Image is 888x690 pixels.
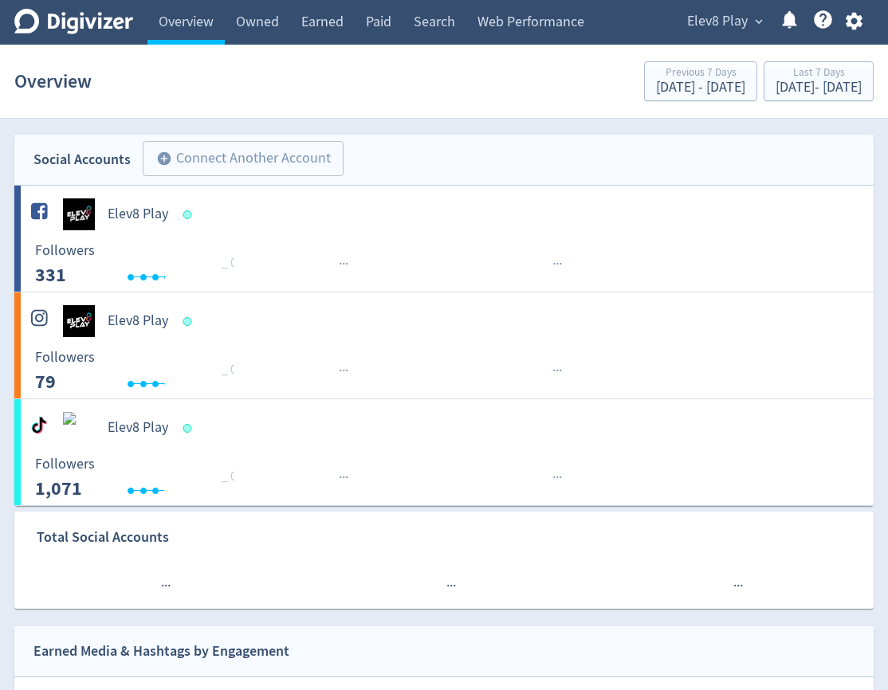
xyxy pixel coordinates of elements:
button: Last 7 Days[DATE]- [DATE] [764,61,874,101]
span: expand_more [752,14,766,29]
div: Total Social Accounts [37,512,881,563]
span: · [450,576,453,596]
svg: Followers --- [27,350,266,392]
span: · [164,576,167,596]
span: add_circle [156,151,172,167]
span: · [339,361,342,381]
span: · [342,361,345,381]
span: Elev8 Play [687,9,748,34]
a: Elev8 Play undefinedElev8 Play Followers --- _ 0% Followers 79 ······ [14,292,874,398]
span: · [737,576,740,596]
span: · [559,361,562,381]
span: Data last synced: 1 Sep 2025, 11:02pm (AEST) [183,424,197,433]
button: Connect Another Account [143,141,344,176]
span: · [345,468,348,488]
span: · [552,361,556,381]
div: [DATE] - [DATE] [776,80,862,95]
span: · [556,254,559,274]
div: Last 7 Days [776,67,862,80]
span: · [446,576,450,596]
span: _ 0% [222,468,247,484]
h5: Elev8 Play [108,312,168,331]
img: Elev8 Play undefined [63,412,95,444]
img: Elev8 Play undefined [63,305,95,337]
span: · [339,468,342,488]
span: · [556,361,559,381]
img: Elev8 Play undefined [63,198,95,230]
h5: Elev8 Play [108,418,168,437]
span: · [559,468,562,488]
a: Connect Another Account [131,143,344,176]
span: · [161,576,164,596]
span: Data last synced: 2 Sep 2025, 7:01am (AEST) [183,317,197,326]
span: · [167,576,171,596]
button: Elev8 Play [682,9,767,34]
h1: Overview [14,56,92,107]
span: _ 0% [222,362,247,378]
h5: Elev8 Play [108,205,168,224]
div: Social Accounts [33,148,131,171]
span: · [342,254,345,274]
span: · [740,576,743,596]
svg: Followers --- [27,457,266,499]
div: Previous 7 Days [656,67,745,80]
span: _ 0% [222,255,247,271]
div: Earned Media & Hashtags by Engagement [33,640,289,663]
span: · [345,254,348,274]
span: · [342,468,345,488]
span: · [552,468,556,488]
button: Previous 7 Days[DATE] - [DATE] [644,61,757,101]
div: [DATE] - [DATE] [656,80,745,95]
svg: Followers --- [27,243,266,285]
span: · [339,254,342,274]
a: Elev8 Play undefinedElev8 Play Followers --- _ 0% Followers 331 ······ [14,186,874,292]
span: · [556,468,559,488]
span: Data last synced: 2 Sep 2025, 7:01am (AEST) [183,210,197,219]
span: · [345,361,348,381]
a: Elev8 Play undefinedElev8 Play Followers --- _ 0% Followers 1,071 ······ [14,399,874,505]
span: · [733,576,737,596]
span: · [453,576,456,596]
span: · [552,254,556,274]
span: · [559,254,562,274]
